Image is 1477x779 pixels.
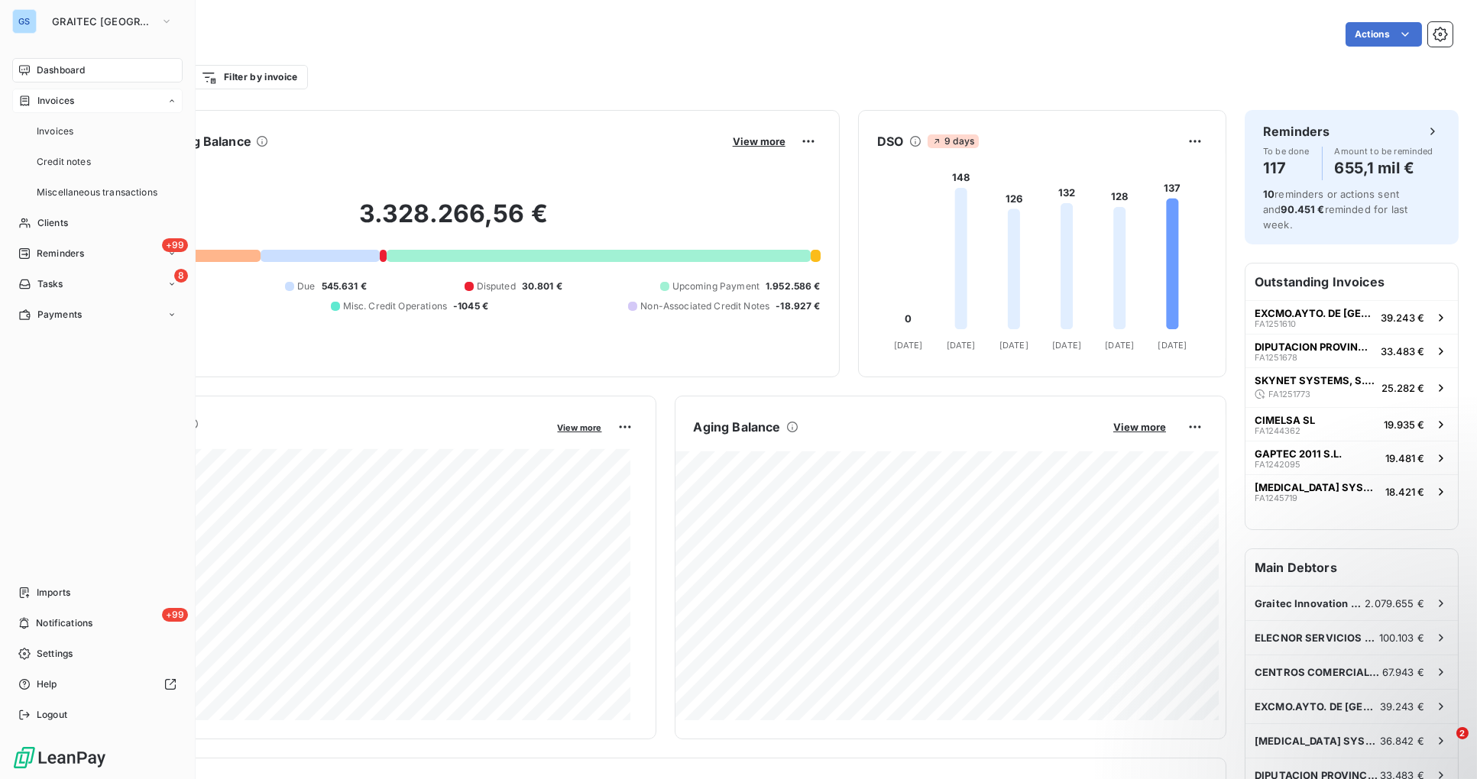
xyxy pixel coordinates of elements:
[1255,481,1379,493] span: [MEDICAL_DATA] SYSTEM SL.
[37,124,73,138] span: Invoices
[174,269,188,283] span: 8
[522,280,562,293] span: 30.801 €
[52,15,154,27] span: GRAITEC [GEOGRAPHIC_DATA]
[37,63,85,77] span: Dashboard
[1255,448,1342,460] span: GAPTEC 2011 S.L.
[1381,345,1424,357] span: 33.483 €
[877,132,903,150] h6: DSO
[37,277,63,291] span: Tasks
[37,308,82,322] span: Payments
[1255,597,1365,609] span: Graitec Innovation SAS
[37,155,91,169] span: Credit notes
[12,672,183,697] a: Help
[37,216,68,230] span: Clients
[343,299,447,313] span: Misc. Credit Operations
[1263,188,1407,231] span: reminders or actions sent and reminded for last week.
[1245,263,1458,300] h6: Outstanding Invoices
[1385,486,1424,498] span: 18.421 €
[1263,156,1310,180] h4: 117
[1384,419,1424,431] span: 19.935 €
[672,280,760,293] span: Upcoming Payment
[1335,156,1433,180] h4: 655,1 mil €
[477,280,516,293] span: Disputed
[1268,389,1310,399] span: FA1251773
[162,238,188,252] span: +99
[1245,334,1458,367] button: DIPUTACION PROVINCIAL DE CACERESFA125167833.483 €
[640,299,769,313] span: Non-Associated Credit Notes
[12,745,107,770] img: Logo LeanPay
[893,340,922,351] tspan: [DATE]
[322,280,367,293] span: 545.631 €
[1346,22,1422,47] button: Actions
[86,199,821,244] h2: 3.328.266,56 €
[694,418,781,436] h6: Aging Balance
[37,186,157,199] span: Miscellaneous transactions
[1245,474,1458,508] button: [MEDICAL_DATA] SYSTEM SL.FA124571918.421 €
[1245,367,1458,407] button: SKYNET SYSTEMS, S.L.UFA125177325.282 €
[1158,340,1187,351] tspan: [DATE]
[1381,312,1424,324] span: 39.243 €
[1281,203,1324,215] span: 90.451 €
[37,94,74,108] span: Invoices
[1425,727,1462,764] iframe: Intercom live chat
[1245,549,1458,586] h6: Main Debtors
[1365,597,1424,609] span: 2.079.655 €
[946,340,975,351] tspan: [DATE]
[191,65,307,89] button: Filter by invoice
[1105,340,1134,351] tspan: [DATE]
[1255,319,1296,328] span: FA1251610
[36,616,92,630] span: Notifications
[37,586,70,600] span: Imports
[1171,631,1477,738] iframe: Intercom notifications message
[1263,188,1275,200] span: 10
[1255,307,1375,319] span: EXCMO.AYTO. DE [GEOGRAPHIC_DATA][PERSON_NAME]
[1380,735,1424,747] span: 36.842 €
[1255,414,1315,426] span: CIMELSA SL
[37,677,57,691] span: Help
[1255,460,1300,469] span: FA1242095
[558,422,602,433] span: View more
[1245,441,1458,474] button: GAPTEC 2011 S.L.FA124209519.481 €
[1255,735,1380,747] span: [MEDICAL_DATA] SYSTEM SL.
[1245,300,1458,334] button: EXCMO.AYTO. DE [GEOGRAPHIC_DATA][PERSON_NAME]FA125161039.243 €
[162,608,188,622] span: +99
[728,134,790,148] button: View more
[553,420,607,434] button: View more
[1255,341,1375,353] span: DIPUTACION PROVINCIAL DE CACERES
[37,647,73,661] span: Settings
[1109,420,1171,434] button: View more
[1255,426,1300,435] span: FA1244362
[1255,374,1375,386] span: SKYNET SYSTEMS, S.L.U
[1113,421,1166,433] span: View more
[776,299,820,313] span: -18.927 €
[1381,382,1424,394] span: 25.282 €
[733,135,785,147] span: View more
[37,708,67,722] span: Logout
[1255,493,1297,503] span: FA1245719
[999,340,1028,351] tspan: [DATE]
[1335,147,1433,156] span: Amount to be reminded
[1255,353,1297,362] span: FA1251678
[1263,147,1310,156] span: To be done
[1052,340,1081,351] tspan: [DATE]
[297,280,315,293] span: Due
[1245,407,1458,441] button: CIMELSA SLFA124436219.935 €
[928,134,979,148] span: 9 days
[86,433,547,449] span: Monthly Revenue
[453,299,488,313] span: -1045 €
[766,280,821,293] span: 1.952.586 €
[12,9,37,34] div: GS
[37,247,84,260] span: Reminders
[1456,727,1469,739] span: 2
[1263,122,1330,141] h6: Reminders
[1385,452,1424,464] span: 19.481 €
